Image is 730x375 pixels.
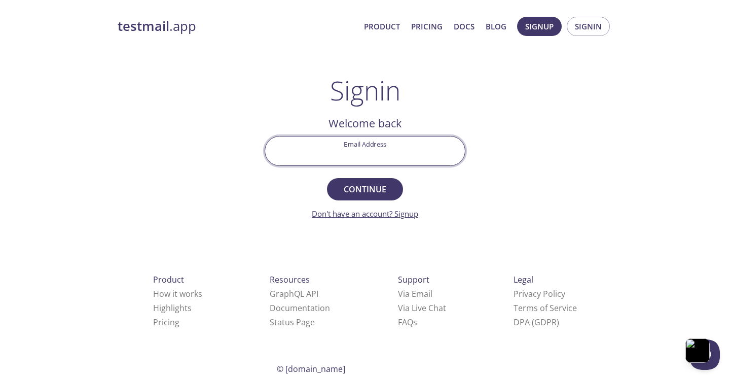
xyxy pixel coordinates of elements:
a: Documentation [270,302,330,314]
span: Signin [575,20,602,33]
a: Pricing [153,317,179,328]
span: s [413,317,417,328]
span: Continue [338,182,392,196]
button: Signin [567,17,610,36]
a: How it works [153,288,202,299]
a: FAQ [398,317,417,328]
h2: Welcome back [265,115,465,132]
span: © [DOMAIN_NAME] [277,363,345,374]
a: Highlights [153,302,192,314]
a: Product [364,20,400,33]
a: Terms of Service [514,302,577,314]
span: Product [153,274,184,285]
a: Pricing [411,20,443,33]
span: Support [398,274,429,285]
h1: Signin [330,75,400,106]
a: DPA (GDPR) [514,317,559,328]
a: GraphQL API [270,288,318,299]
a: Privacy Policy [514,288,565,299]
a: Blog [486,20,506,33]
a: Via Live Chat [398,302,446,314]
a: Status Page [270,317,315,328]
span: Signup [525,20,554,33]
a: Via Email [398,288,432,299]
a: testmail.app [118,18,356,35]
button: Signup [517,17,562,36]
span: Legal [514,274,533,285]
button: Continue [327,178,403,200]
strong: testmail [118,17,169,35]
a: Docs [454,20,474,33]
a: Don't have an account? Signup [312,209,418,219]
span: Resources [270,274,310,285]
